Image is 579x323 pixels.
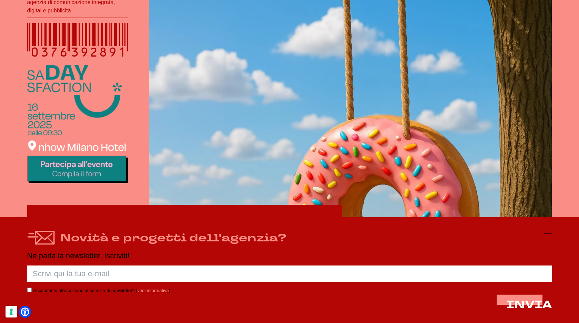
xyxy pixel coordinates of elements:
[138,288,169,293] a: vedi informativa
[506,299,552,311] button: INVIA
[136,288,170,293] span: ( )
[27,252,552,260] p: Ne parla la newsletter. Iscriviti!
[27,65,128,184] img: SaDaysfaction
[6,306,17,317] button: Le tue preferenze relative al consenso per le tecnologie di tracciamento
[506,297,552,312] span: INVIA
[60,230,286,246] h4: Novità e progetti dell'agenzia?
[33,288,134,293] label: Acconsento all’iscrizione al servizio di newsletter*
[27,265,552,282] input: Scrivi qui la tua e-mail
[21,308,29,316] a: Open Accessibility Menu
